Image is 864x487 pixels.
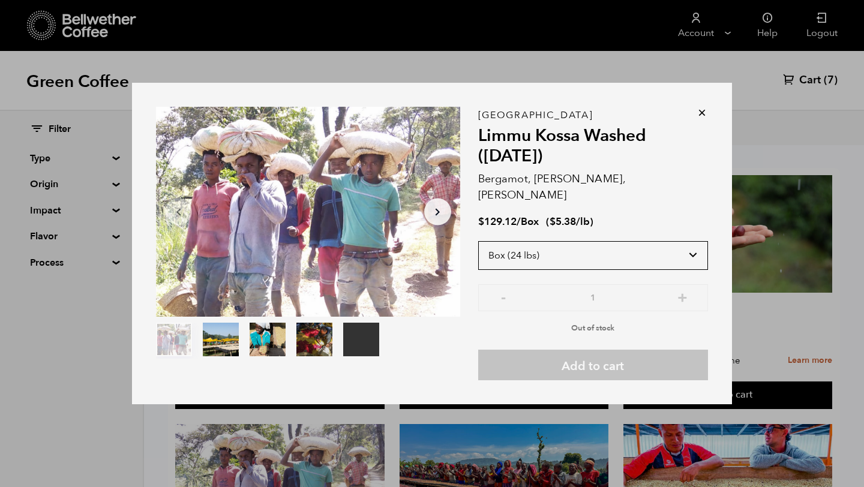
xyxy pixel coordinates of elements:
[478,126,708,166] h2: Limmu Kossa Washed ([DATE])
[521,215,539,229] span: Box
[478,171,708,203] p: Bergamot, [PERSON_NAME], [PERSON_NAME]
[550,215,556,229] span: $
[571,323,614,333] span: Out of stock
[550,215,576,229] bdi: 5.38
[675,290,690,302] button: +
[478,215,517,229] bdi: 129.12
[478,215,484,229] span: $
[343,323,379,356] video: Your browser does not support the video tag.
[546,215,593,229] span: ( )
[576,215,590,229] span: /lb
[496,290,511,302] button: -
[517,215,521,229] span: /
[478,350,708,380] button: Add to cart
